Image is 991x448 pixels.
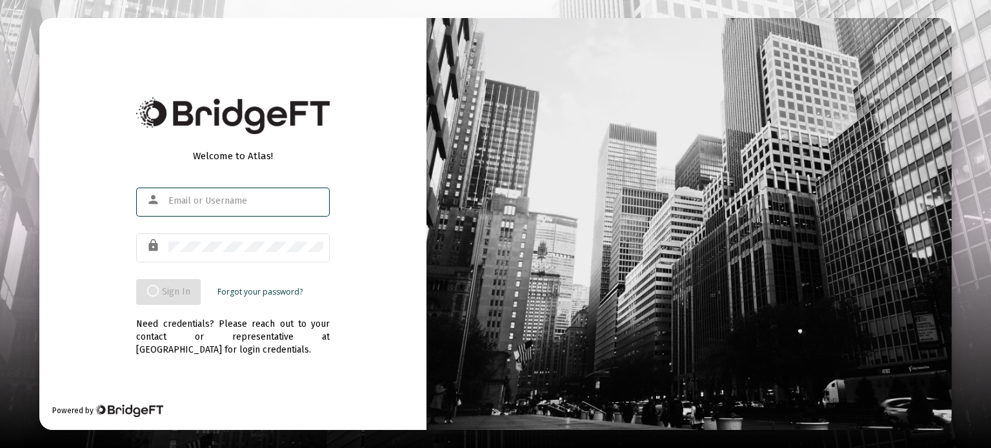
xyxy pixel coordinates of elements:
[146,286,190,297] span: Sign In
[146,192,162,208] mat-icon: person
[136,150,330,162] div: Welcome to Atlas!
[217,286,303,298] a: Forgot your password?
[136,279,201,305] button: Sign In
[146,238,162,253] mat-icon: lock
[52,404,163,417] div: Powered by
[168,196,323,206] input: Email or Username
[95,404,163,417] img: Bridge Financial Technology Logo
[136,97,330,134] img: Bridge Financial Technology Logo
[136,305,330,356] div: Need credentials? Please reach out to your contact or representative at [GEOGRAPHIC_DATA] for log...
